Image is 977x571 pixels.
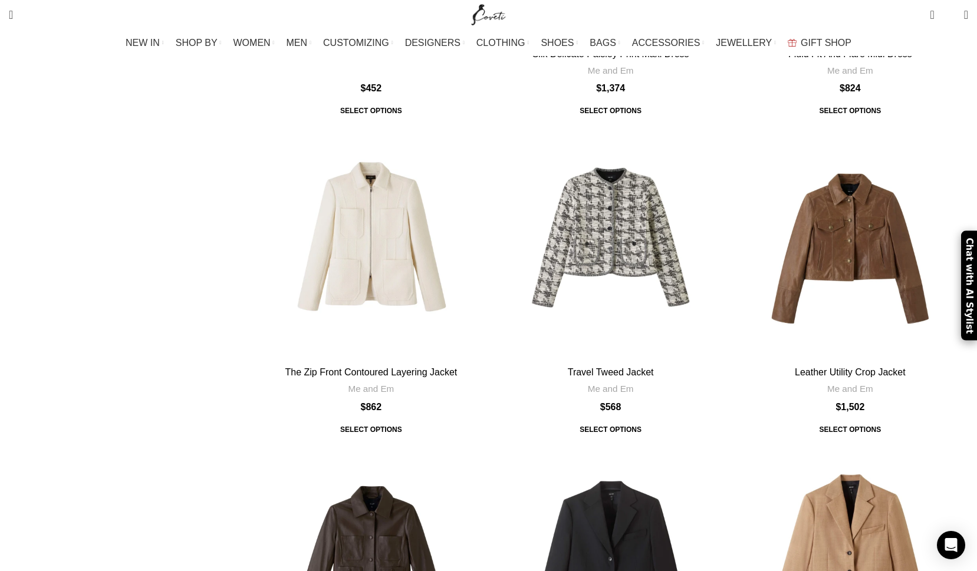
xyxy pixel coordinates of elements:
[332,100,410,121] span: Select options
[253,125,489,361] a: The Zip Front Contoured Layering Jacket
[788,49,912,59] a: Fluid Fit And Flare Midi Dress
[716,31,776,55] a: JEWELLERY
[361,83,382,93] bdi: 452
[811,419,890,440] span: Select options
[405,37,460,48] span: DESIGNERS
[348,382,394,395] a: Me and Em
[795,367,906,377] a: Leather Utility Crop Jacket
[596,83,625,93] bdi: 1,374
[835,402,864,412] bdi: 1,502
[323,37,389,48] span: CUSTOMIZING
[811,100,890,121] span: Select options
[323,31,393,55] a: CUSTOMIZING
[126,31,164,55] a: NEW IN
[946,12,955,21] span: 0
[332,419,410,440] a: Select options for “The Zip Front Contoured Layering Jacket”
[924,3,940,27] a: 0
[571,100,650,121] a: Select options for “Silk Delicate Paisley Print Maxi Dress”
[788,39,797,47] img: GiftBag
[716,37,772,48] span: JEWELLERY
[590,37,616,48] span: BAGS
[285,367,458,377] a: The Zip Front Contoured Layering Jacket
[405,31,465,55] a: DESIGNERS
[840,83,845,93] span: $
[811,100,890,121] a: Select options for “Fluid Fit And Flare Midi Dress”
[3,31,974,55] div: Main navigation
[835,402,841,412] span: $
[568,367,654,377] a: Travel Tweed Jacket
[287,31,311,55] a: MEN
[571,100,650,121] span: Select options
[532,49,689,59] a: Silk Delicate Paisley Print Maxi Dress
[788,31,851,55] a: GIFT SHOP
[588,382,634,395] a: Me and Em
[571,419,650,440] a: Select options for “Travel Tweed Jacket”
[600,402,621,412] bdi: 568
[541,31,578,55] a: SHOES
[361,402,366,412] span: $
[588,64,634,77] a: Me and Em
[596,83,601,93] span: $
[361,402,382,412] bdi: 862
[827,382,873,395] a: Me and Em
[3,3,19,27] a: Search
[811,419,890,440] a: Select options for “Leather Utility Crop Jacket”
[541,37,574,48] span: SHOES
[937,531,965,559] div: Open Intercom Messenger
[931,6,940,15] span: 0
[827,64,873,77] a: Me and Em
[176,31,222,55] a: SHOP BY
[476,31,529,55] a: CLOTHING
[233,37,271,48] span: WOMEN
[287,37,308,48] span: MEN
[476,37,525,48] span: CLOTHING
[571,419,650,440] span: Select options
[943,3,955,27] div: My Wishlist
[493,125,729,361] a: Travel Tweed Jacket
[600,402,606,412] span: $
[332,419,410,440] span: Select options
[361,83,366,93] span: $
[126,37,160,48] span: NEW IN
[801,37,851,48] span: GIFT SHOP
[632,37,700,48] span: ACCESSORIES
[233,31,275,55] a: WOMEN
[590,31,620,55] a: BAGS
[632,31,705,55] a: ACCESSORIES
[732,125,968,361] a: Leather Utility Crop Jacket
[176,37,218,48] span: SHOP BY
[469,9,508,19] a: Site logo
[840,83,861,93] bdi: 824
[332,100,410,121] a: Select options for “Striped Relaxed Forever Shirt”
